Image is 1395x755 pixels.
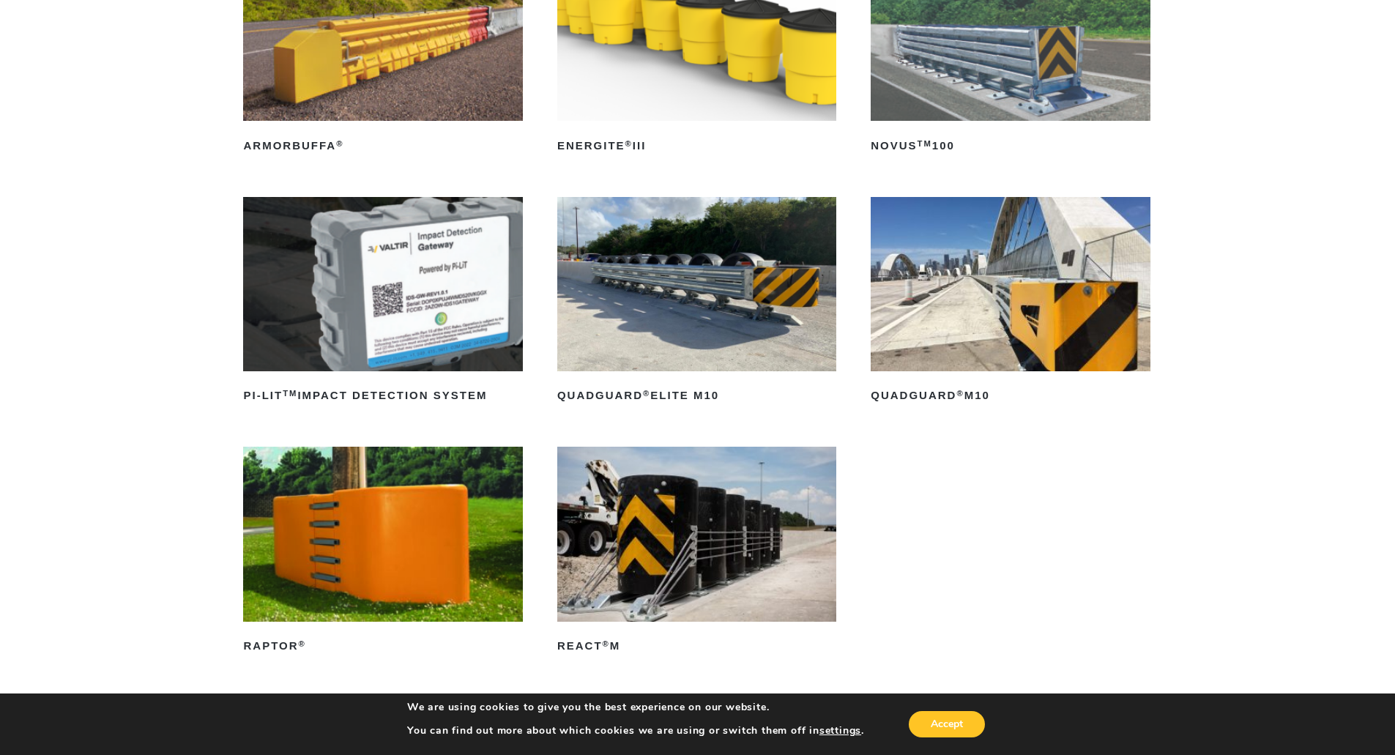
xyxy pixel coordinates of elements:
sup: ® [603,639,610,648]
button: Accept [909,711,985,737]
h2: RAPTOR [243,635,522,658]
h2: ArmorBuffa [243,134,522,157]
h2: NOVUS 100 [871,134,1150,157]
h2: REACT M [557,635,836,658]
h2: ENERGITE III [557,134,836,157]
sup: ® [299,639,306,648]
a: REACT®M [557,447,836,658]
a: QuadGuard®Elite M10 [557,197,836,408]
sup: ® [956,389,964,398]
sup: TM [283,389,297,398]
p: You can find out more about which cookies we are using or switch them off in . [407,724,864,737]
a: PI-LITTMImpact Detection System [243,197,522,408]
a: QuadGuard®M10 [871,197,1150,408]
sup: TM [918,139,932,148]
button: settings [819,724,861,737]
p: We are using cookies to give you the best experience on our website. [407,701,864,714]
sup: ® [625,139,633,148]
h2: QuadGuard M10 [871,384,1150,408]
sup: ® [643,389,650,398]
sup: ® [336,139,343,148]
a: RAPTOR® [243,447,522,658]
h2: PI-LIT Impact Detection System [243,384,522,408]
h2: QuadGuard Elite M10 [557,384,836,408]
